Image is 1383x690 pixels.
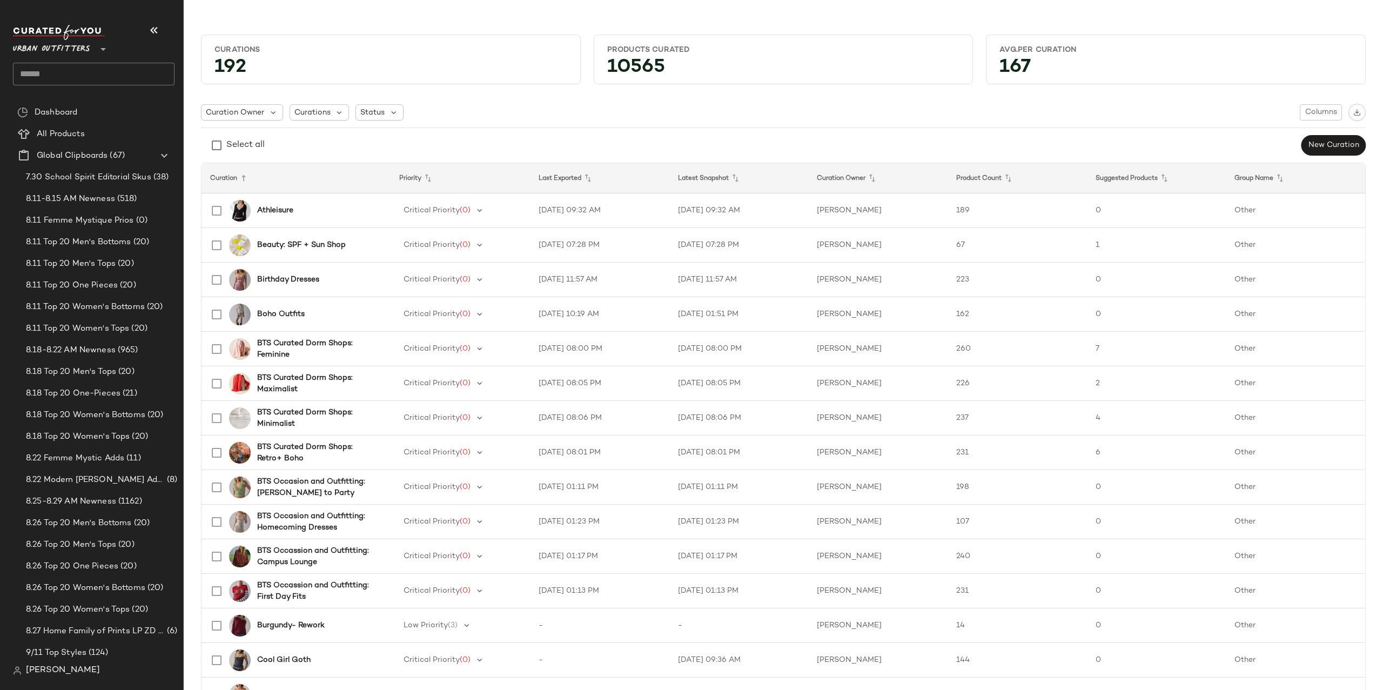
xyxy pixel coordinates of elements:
span: 8.11 Top 20 One Pieces [26,279,118,292]
span: (518) [115,193,137,205]
span: All Products [37,128,85,140]
td: Other [1226,401,1365,436]
span: (965) [116,344,138,357]
img: svg%3e [17,107,28,118]
td: 0 [1087,608,1226,643]
span: (11) [124,452,141,465]
img: 103247581_060_b [229,580,251,602]
td: Other [1226,366,1365,401]
span: Global Clipboards [37,150,108,162]
div: 192 [206,59,576,79]
img: 102187119_060_b [229,373,251,394]
td: 231 [948,436,1087,470]
span: (38) [151,171,169,184]
span: Critical Priority [404,448,460,457]
img: 94373735_061_b [229,546,251,567]
span: (20) [129,323,147,335]
span: New Curation [1308,141,1359,150]
td: 0 [1087,574,1226,608]
img: 103681524_000_b [229,442,251,464]
span: (3) [448,621,458,629]
td: [DATE] 01:51 PM [669,297,809,332]
th: Curation Owner [808,163,948,193]
span: (20) [116,366,135,378]
img: 101005627_001_b [229,200,251,222]
td: 0 [1087,539,1226,574]
span: Dashboard [35,106,77,119]
span: (0) [460,276,471,284]
td: [DATE] 01:13 PM [530,574,669,608]
td: Other [1226,505,1365,539]
span: Critical Priority [404,345,460,353]
td: [PERSON_NAME] [808,228,948,263]
td: 14 [948,608,1087,643]
span: (124) [86,647,108,659]
td: [DATE] 08:00 PM [669,332,809,366]
span: (20) [145,409,164,421]
td: [PERSON_NAME] [808,193,948,228]
span: (6) [165,625,177,638]
b: BTS Occasion and Outfitting: Homecoming Dresses [257,511,378,533]
td: Other [1226,643,1365,678]
td: Other [1226,608,1365,643]
span: Critical Priority [404,414,460,422]
td: 144 [948,643,1087,678]
td: - [669,608,809,643]
img: 99904435_272_b [229,235,251,256]
span: Critical Priority [404,587,460,595]
td: 198 [948,470,1087,505]
td: [DATE] 08:05 PM [530,366,669,401]
img: svg%3e [13,666,22,675]
span: 8.18 Top 20 Women's Bottoms [26,409,145,421]
span: (20) [130,431,148,443]
td: 223 [948,263,1087,297]
td: Other [1226,470,1365,505]
span: (0) [134,215,147,227]
span: (0) [460,414,471,422]
td: 0 [1087,297,1226,332]
td: [DATE] 08:06 PM [669,401,809,436]
span: 8.11 Top 20 Men's Bottoms [26,236,131,249]
span: Critical Priority [404,310,460,318]
td: [PERSON_NAME] [808,297,948,332]
td: [PERSON_NAME] [808,366,948,401]
td: Other [1226,228,1365,263]
span: Urban Outfitters [13,37,90,56]
span: 8.18 Top 20 Women's Tops [26,431,130,443]
span: 8.11 Top 20 Men's Tops [26,258,116,270]
td: [PERSON_NAME] [808,539,948,574]
span: (8) [165,474,177,486]
img: 94325602_061_b [229,615,251,637]
img: 103171302_023_b [229,511,251,533]
span: 8.11 Top 20 Women's Tops [26,323,129,335]
span: (21) [120,387,137,400]
td: [DATE] 01:11 PM [530,470,669,505]
span: (20) [116,539,135,551]
td: [DATE] 11:57 AM [530,263,669,297]
td: 1 [1087,228,1226,263]
td: - [530,608,669,643]
td: - [530,643,669,678]
th: Curation [202,163,391,193]
span: (0) [460,552,471,560]
td: 0 [1087,643,1226,678]
img: 68846146_011_b [229,407,251,429]
span: 8.22 Modern [PERSON_NAME] Adds [26,474,165,486]
span: (20) [118,560,137,573]
b: BTS Curated Dorm Shops: Minimalist [257,407,378,430]
td: [DATE] 01:13 PM [669,574,809,608]
b: BTS Curated Dorm Shops: Maximalist [257,372,378,395]
td: 2 [1087,366,1226,401]
td: 260 [948,332,1087,366]
span: (0) [460,206,471,215]
div: Avg.per Curation [999,45,1352,55]
span: Critical Priority [404,483,460,491]
b: Burgundy- Rework [257,620,325,631]
th: Last Exported [530,163,669,193]
td: 107 [948,505,1087,539]
span: 8.18-8.22 AM Newness [26,344,116,357]
td: 0 [1087,470,1226,505]
img: cfy_white_logo.C9jOOHJF.svg [13,25,105,40]
b: Birthday Dresses [257,274,319,285]
td: [DATE] 11:57 AM [669,263,809,297]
